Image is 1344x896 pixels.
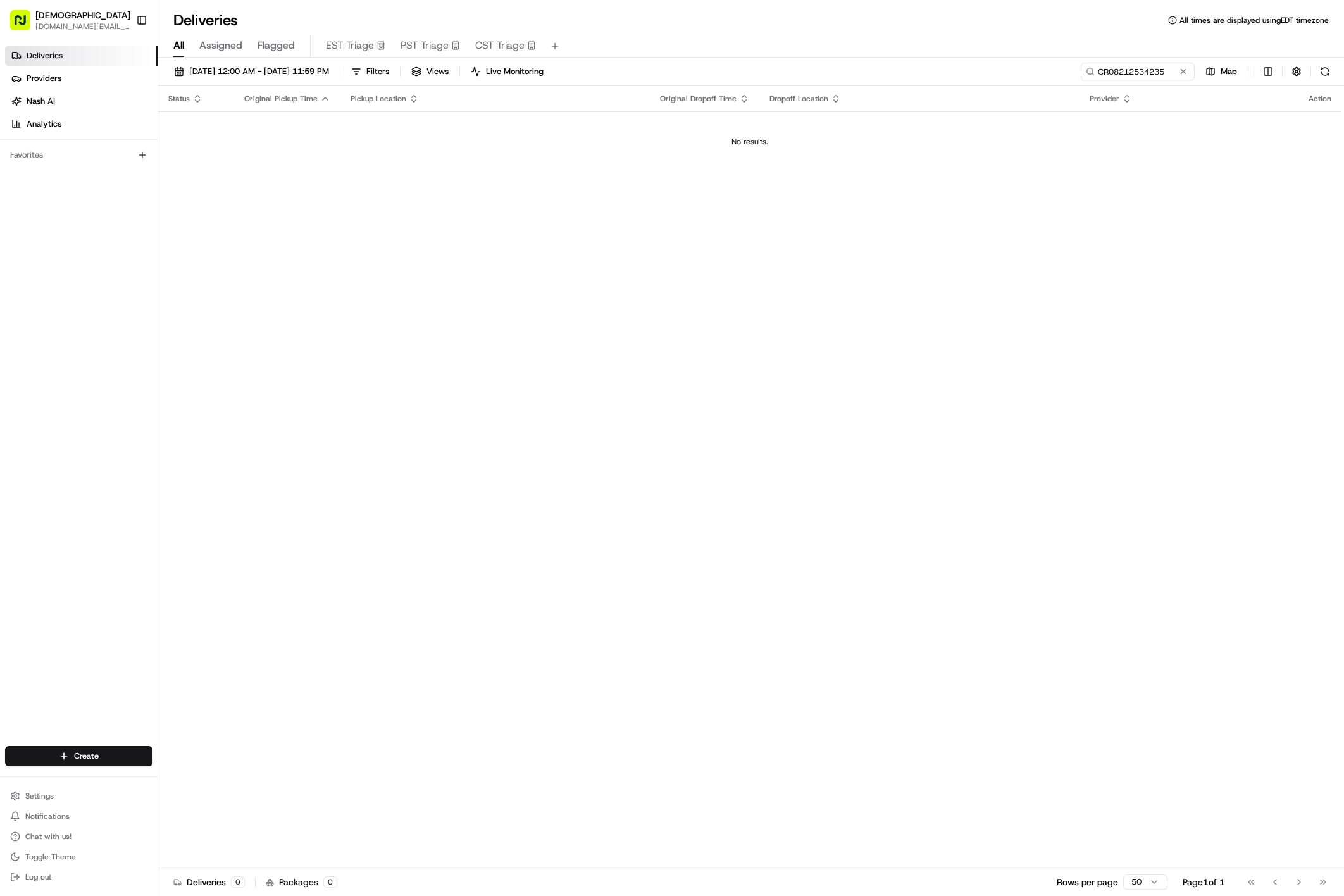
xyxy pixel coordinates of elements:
span: Views [426,66,449,77]
span: Dropoff Location [769,94,828,104]
button: [DOMAIN_NAME][EMAIL_ADDRESS][DOMAIN_NAME] [35,22,130,32]
span: Create [74,750,99,762]
span: [DATE] 12:00 AM - [DATE] 11:59 PM [189,66,329,77]
button: Settings [5,787,152,805]
span: Analytics [27,118,61,130]
span: Original Dropoff Time [660,94,737,104]
h1: Deliveries [173,10,238,30]
a: Deliveries [5,46,158,66]
span: Provider [1090,94,1119,104]
button: Refresh [1316,63,1334,80]
span: Pickup Location [351,94,406,104]
button: Views [406,63,454,80]
button: Create [5,746,152,766]
button: Notifications [5,807,152,825]
input: Type to search [1081,63,1195,80]
button: [DEMOGRAPHIC_DATA] [35,9,130,22]
span: CST Triage [475,38,525,53]
span: Toggle Theme [25,852,76,862]
span: Filters [366,66,389,77]
a: Analytics [5,114,158,134]
span: PST Triage [401,38,449,53]
button: Filters [345,63,395,80]
span: Assigned [199,38,242,53]
span: Map [1221,66,1237,77]
button: Toggle Theme [5,848,152,866]
button: Log out [5,868,152,886]
button: Chat with us! [5,828,152,845]
span: Settings [25,791,54,801]
span: Log out [25,872,51,882]
span: Deliveries [27,50,63,61]
div: Favorites [5,145,152,165]
span: Live Monitoring [486,66,544,77]
span: Flagged [258,38,295,53]
span: Nash AI [27,96,55,107]
span: Original Pickup Time [244,94,318,104]
button: [DEMOGRAPHIC_DATA][DOMAIN_NAME][EMAIL_ADDRESS][DOMAIN_NAME] [5,5,131,35]
span: Chat with us! [25,831,72,842]
p: Rows per page [1057,876,1118,888]
div: 0 [323,876,337,888]
span: Providers [27,73,61,84]
div: Page 1 of 1 [1183,876,1225,888]
span: Status [168,94,190,104]
div: 0 [231,876,245,888]
span: All times are displayed using EDT timezone [1179,15,1329,25]
a: Nash AI [5,91,158,111]
span: EST Triage [326,38,374,53]
span: Notifications [25,811,70,821]
div: Deliveries [173,876,245,888]
span: All [173,38,184,53]
div: Packages [266,876,337,888]
button: Live Monitoring [465,63,549,80]
div: No results. [163,137,1336,147]
button: [DATE] 12:00 AM - [DATE] 11:59 PM [168,63,335,80]
div: Action [1309,94,1331,104]
a: Providers [5,68,158,89]
button: Map [1200,63,1243,80]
